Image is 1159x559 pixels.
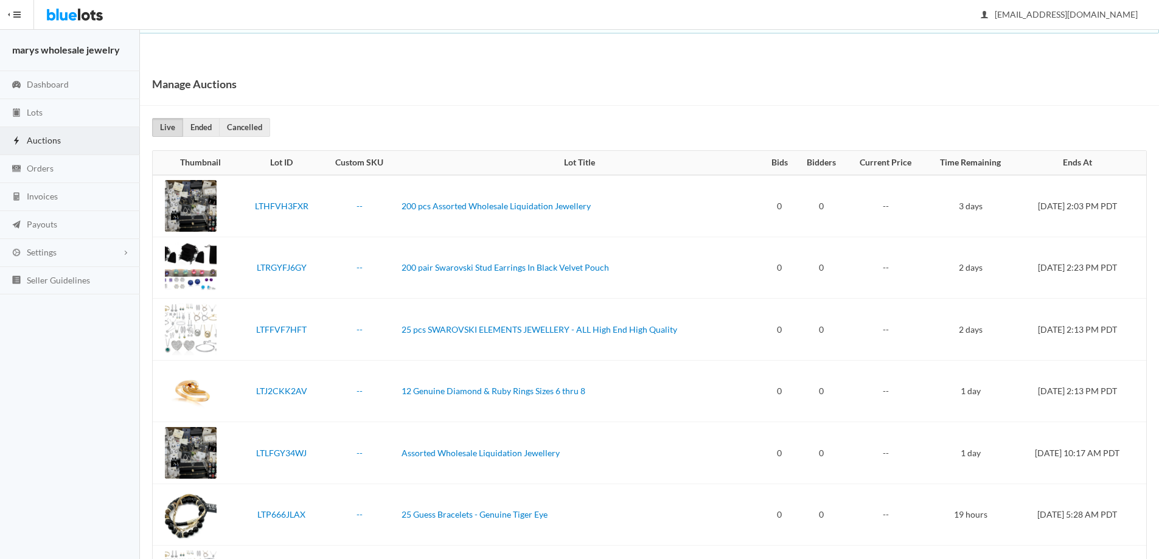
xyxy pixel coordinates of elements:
span: Payouts [27,219,57,229]
td: 2 days [925,237,1016,299]
td: 0 [796,299,846,361]
ion-icon: cash [10,164,23,175]
a: LTJ2CKK2AV [256,386,307,396]
span: Lots [27,107,43,117]
td: 0 [763,422,796,484]
td: 2 days [925,299,1016,361]
span: Invoices [27,191,58,201]
a: 25 Guess Bracelets - Genuine Tiger Eye [402,509,548,519]
ion-icon: cog [10,248,23,259]
a: LTP666JLAX [257,509,305,519]
td: 0 [763,175,796,237]
a: 12 Genuine Diamond & Ruby Rings Sizes 6 thru 8 [402,386,585,396]
td: [DATE] 10:17 AM PDT [1016,422,1146,484]
ion-icon: flash [10,136,23,147]
ion-icon: clipboard [10,108,23,119]
th: Current Price [846,151,925,175]
td: 0 [763,360,796,422]
td: -- [846,422,925,484]
ion-icon: paper plane [10,220,23,231]
td: [DATE] 2:23 PM PDT [1016,237,1146,299]
td: 3 days [925,175,1016,237]
td: 0 [763,237,796,299]
td: 0 [796,360,846,422]
td: [DATE] 2:13 PM PDT [1016,360,1146,422]
td: 0 [796,237,846,299]
th: Custom SKU [322,151,397,175]
strong: marys wholesale jewelry [12,44,120,55]
span: Auctions [27,135,61,145]
a: Ended [183,118,220,137]
td: -- [846,360,925,422]
ion-icon: list box [10,275,23,286]
td: 1 day [925,360,1016,422]
a: Assorted Wholesale Liquidation Jewellery [402,448,560,458]
a: LTFFVF7HFT [256,324,307,335]
h1: Manage Auctions [152,75,237,93]
ion-icon: calculator [10,192,23,203]
td: 0 [763,299,796,361]
ion-icon: speedometer [10,80,23,91]
td: [DATE] 2:03 PM PDT [1016,175,1146,237]
a: 25 pcs SWAROVSKI ELEMENTS JEWELLERY - ALL High End High Quality [402,324,677,335]
a: 200 pair Swarovski Stud Earrings In Black Velvet Pouch [402,262,609,273]
td: -- [846,299,925,361]
td: -- [846,484,925,546]
th: Ends At [1016,151,1146,175]
td: 0 [796,484,846,546]
a: Cancelled [219,118,270,137]
td: [DATE] 2:13 PM PDT [1016,299,1146,361]
a: -- [357,509,363,519]
span: Settings [27,247,57,257]
td: 0 [796,422,846,484]
a: LTHFVH3FXR [255,201,308,211]
a: -- [357,386,363,396]
td: [DATE] 5:28 AM PDT [1016,484,1146,546]
span: Dashboard [27,79,69,89]
th: Lot ID [241,151,322,175]
a: -- [357,262,363,273]
th: Time Remaining [925,151,1016,175]
ion-icon: person [978,10,990,21]
th: Bids [763,151,796,175]
td: 0 [796,175,846,237]
a: -- [357,448,363,458]
a: 200 pcs Assorted Wholesale Liquidation Jewellery [402,201,591,211]
td: -- [846,175,925,237]
th: Thumbnail [153,151,241,175]
span: [EMAIL_ADDRESS][DOMAIN_NAME] [981,9,1138,19]
th: Bidders [796,151,846,175]
th: Lot Title [397,151,763,175]
td: 0 [763,484,796,546]
a: Live [152,118,183,137]
a: LTRGYFJ6GY [257,262,307,273]
td: 19 hours [925,484,1016,546]
span: Seller Guidelines [27,275,90,285]
a: -- [357,201,363,211]
td: 1 day [925,422,1016,484]
a: -- [357,324,363,335]
td: -- [846,237,925,299]
a: LTLFGY34WJ [256,448,307,458]
span: Orders [27,163,54,173]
